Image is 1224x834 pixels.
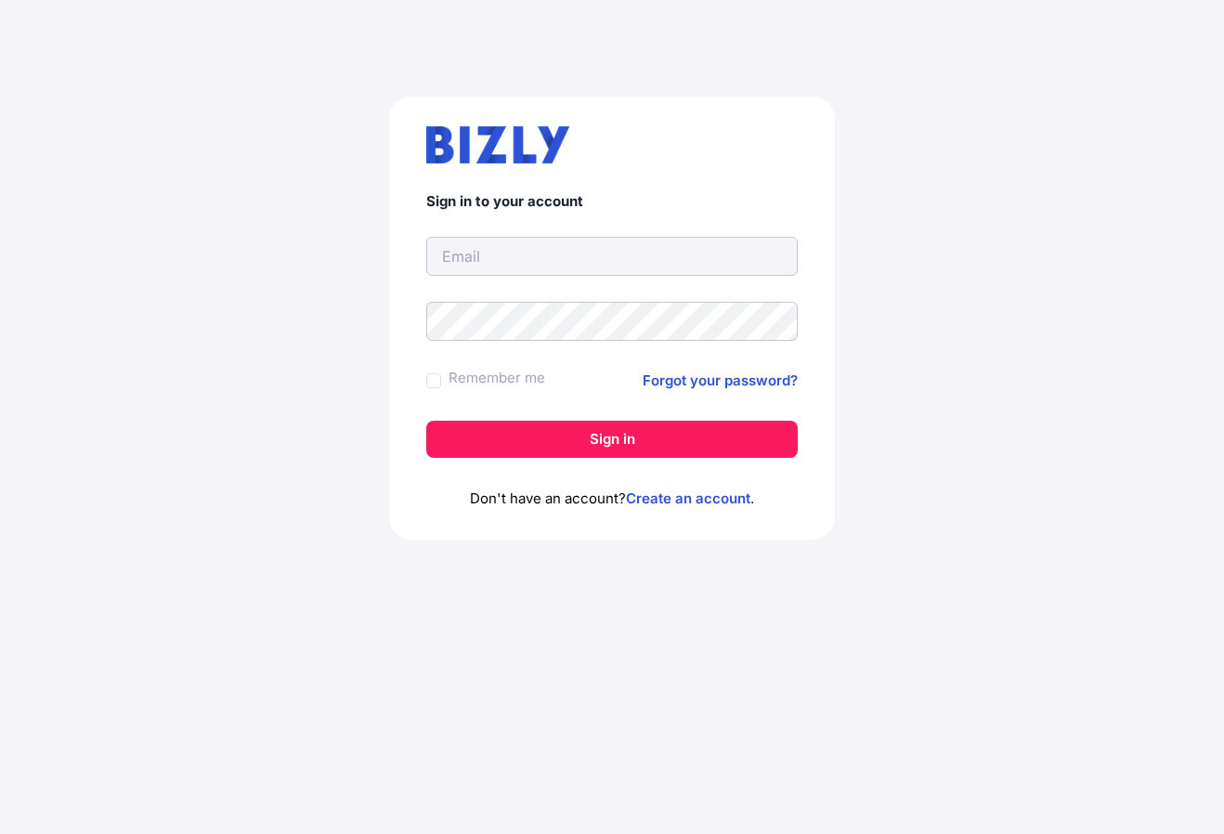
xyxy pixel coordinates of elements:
p: Don't have an account? . [426,488,798,510]
label: Remember me [449,367,545,389]
h4: Sign in to your account [426,193,798,211]
button: Sign in [426,421,798,458]
img: bizly_logo.svg [426,126,569,163]
input: Email [426,237,798,276]
a: Create an account [626,489,750,507]
a: Forgot your password? [643,370,798,392]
